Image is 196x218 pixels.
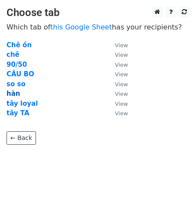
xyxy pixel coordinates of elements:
[7,41,32,49] a: Chê ồn
[115,110,128,117] small: View
[106,80,128,88] a: View
[115,101,128,107] small: View
[115,91,128,97] small: View
[7,131,36,145] a: ← Back
[106,90,128,98] a: View
[115,42,128,49] small: View
[106,70,128,78] a: View
[50,23,112,31] a: this Google Sheet
[7,90,20,98] a: hàn
[106,61,128,68] a: View
[106,100,128,107] a: View
[115,52,128,58] small: View
[7,100,38,107] a: tây loyal
[7,51,20,59] a: chê
[7,7,189,19] h3: Choose tab
[7,23,189,32] p: Which tab of has your recipients?
[106,51,128,59] a: View
[115,62,128,68] small: View
[7,61,27,68] a: 90/50
[7,70,34,78] a: CÂU BO
[7,80,26,88] a: so so
[115,71,128,78] small: View
[106,41,128,49] a: View
[7,109,29,117] a: tây TA
[115,81,128,88] small: View
[106,109,128,117] a: View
